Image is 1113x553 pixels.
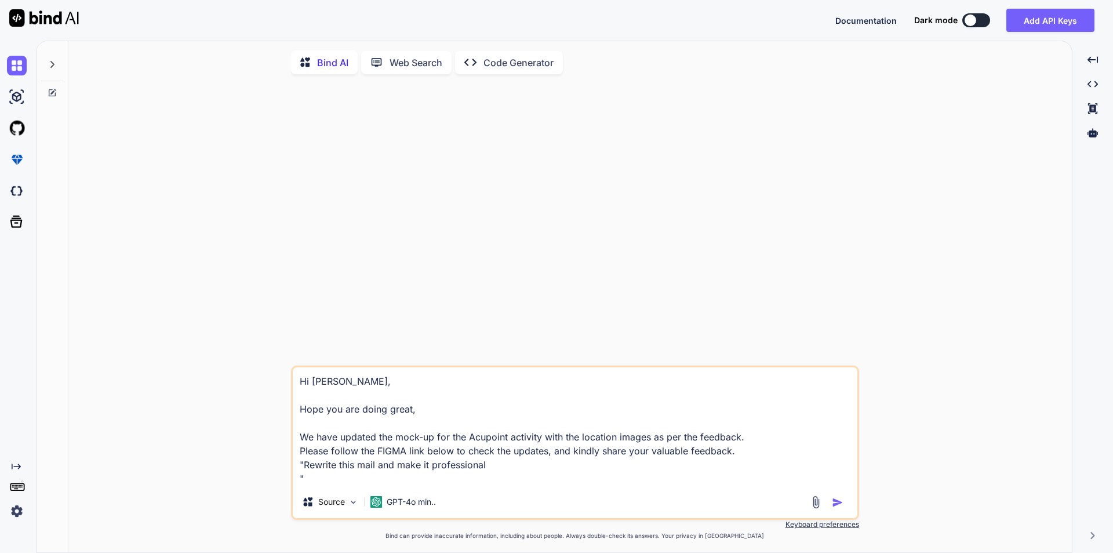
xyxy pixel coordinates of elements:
img: githubLight [7,118,27,138]
p: Web Search [390,56,442,70]
p: GPT-4o min.. [387,496,436,508]
img: attachment [809,496,823,509]
button: Add API Keys [1006,9,1094,32]
img: ai-studio [7,87,27,107]
span: Dark mode [914,15,958,26]
img: settings [7,501,27,521]
p: Source [318,496,345,508]
textarea: Hi [PERSON_NAME], Hope you are doing great, We have updated the mock-up for the Acupoint activity... [293,367,857,486]
button: Documentation [835,15,897,27]
span: Documentation [835,16,897,26]
img: icon [832,497,843,508]
img: chat [7,56,27,75]
img: premium [7,150,27,169]
p: Keyboard preferences [291,520,859,529]
img: Bind AI [9,9,79,27]
p: Bind can provide inaccurate information, including about people. Always double-check its answers.... [291,532,859,540]
img: darkCloudIdeIcon [7,181,27,201]
p: Code Generator [483,56,554,70]
img: Pick Models [348,497,358,507]
p: Bind AI [317,56,348,70]
img: GPT-4o mini [370,496,382,508]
